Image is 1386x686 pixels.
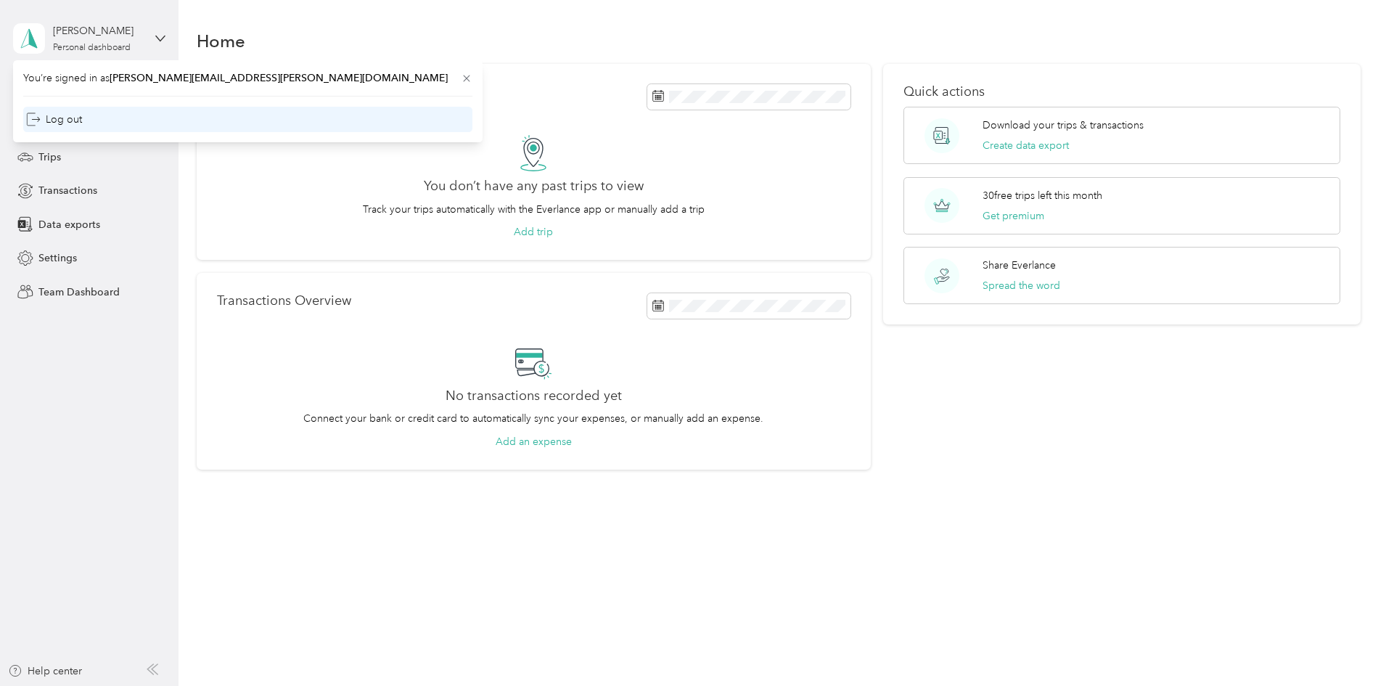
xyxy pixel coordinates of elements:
[983,118,1144,133] p: Download your trips & transactions
[38,183,97,198] span: Transactions
[446,388,622,404] h2: No transactions recorded yet
[26,112,82,127] div: Log out
[496,434,572,449] button: Add an expense
[23,70,472,86] span: You’re signed in as
[38,150,61,165] span: Trips
[53,23,144,38] div: [PERSON_NAME]
[110,72,448,84] span: [PERSON_NAME][EMAIL_ADDRESS][PERSON_NAME][DOMAIN_NAME]
[514,224,553,240] button: Add trip
[303,411,763,426] p: Connect your bank or credit card to automatically sync your expenses, or manually add an expense.
[38,217,100,232] span: Data exports
[38,250,77,266] span: Settings
[1305,605,1386,686] iframe: Everlance-gr Chat Button Frame
[53,44,131,52] div: Personal dashboard
[197,33,245,49] h1: Home
[8,663,82,679] button: Help center
[983,138,1069,153] button: Create data export
[983,188,1102,203] p: 30 free trips left this month
[983,278,1060,293] button: Spread the word
[217,293,351,309] p: Transactions Overview
[424,179,644,194] h2: You don’t have any past trips to view
[983,258,1056,273] p: Share Everlance
[903,84,1340,99] p: Quick actions
[983,208,1044,224] button: Get premium
[363,202,705,217] p: Track your trips automatically with the Everlance app or manually add a trip
[38,285,120,300] span: Team Dashboard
